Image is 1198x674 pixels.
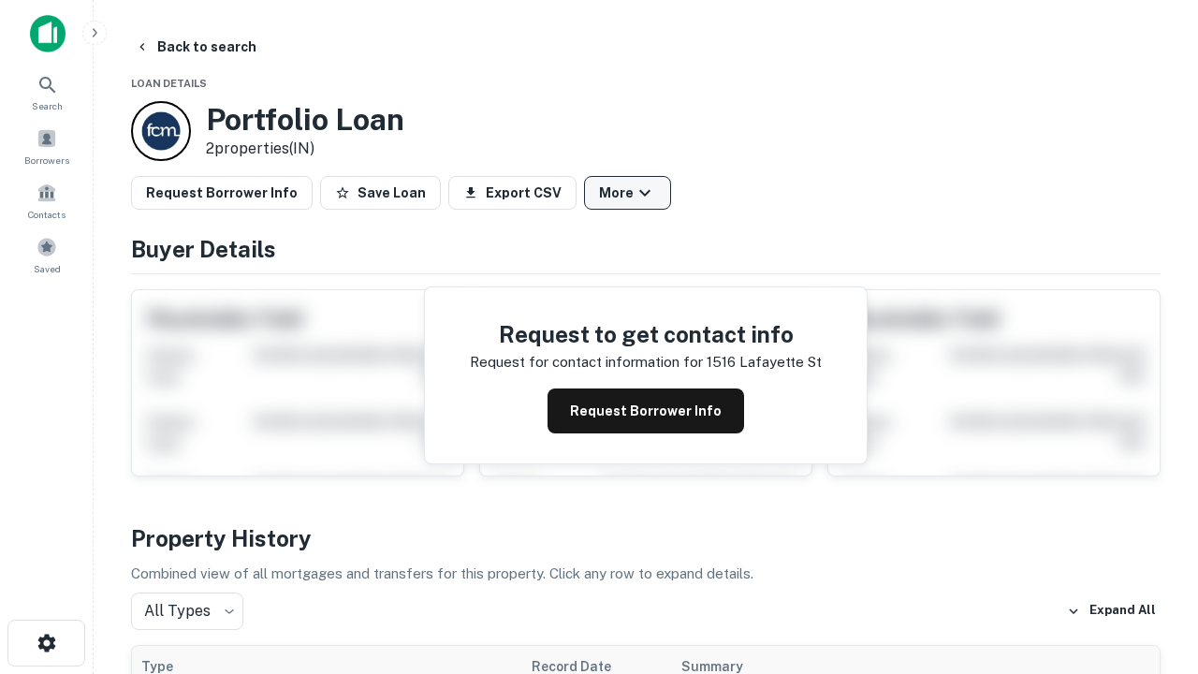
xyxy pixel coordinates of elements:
img: capitalize-icon.png [30,15,66,52]
span: Search [32,98,63,113]
button: Request Borrower Info [131,176,313,210]
p: Combined view of all mortgages and transfers for this property. Click any row to expand details. [131,563,1161,585]
p: Request for contact information for [470,351,703,374]
a: Borrowers [6,121,88,171]
button: Export CSV [448,176,577,210]
h4: Property History [131,521,1161,555]
a: Saved [6,229,88,280]
iframe: Chat Widget [1104,464,1198,554]
p: 2 properties (IN) [206,138,404,160]
span: Loan Details [131,78,207,89]
a: Search [6,66,88,117]
span: Saved [34,261,61,276]
button: More [584,176,671,210]
h4: Buyer Details [131,232,1161,266]
button: Save Loan [320,176,441,210]
button: Back to search [127,30,264,64]
button: Expand All [1062,597,1161,625]
button: Request Borrower Info [548,388,744,433]
a: Contacts [6,175,88,226]
p: 1516 lafayette st [707,351,822,374]
span: Borrowers [24,153,69,168]
span: Contacts [28,207,66,222]
div: All Types [131,593,243,630]
h4: Request to get contact info [470,317,822,351]
h3: Portfolio Loan [206,102,404,138]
